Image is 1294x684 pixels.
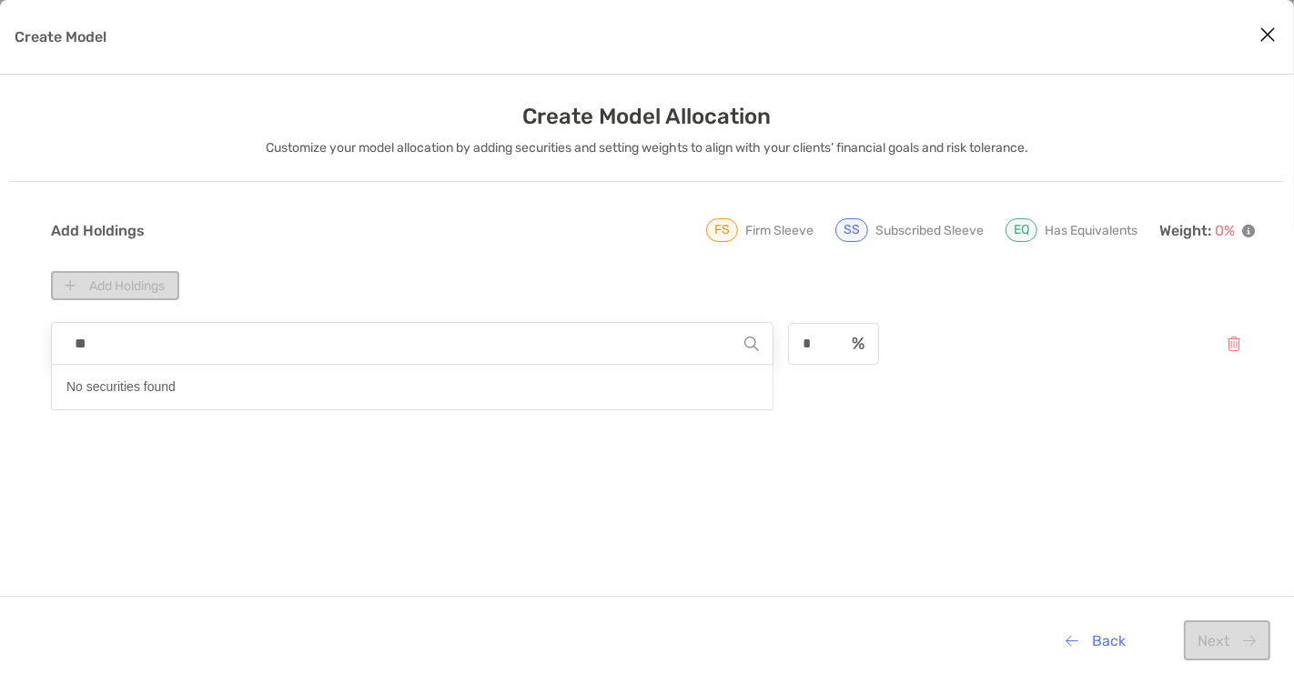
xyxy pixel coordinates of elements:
[66,376,176,398] p: No securities found
[1052,620,1140,660] button: Back
[852,337,864,350] img: input icon
[523,104,772,129] h3: Create Model Allocation
[714,224,730,236] p: FS
[15,25,106,48] p: Create Model
[1159,219,1255,242] p: Weight:
[844,224,860,236] p: SS
[1045,219,1137,242] p: Has Equivalents
[51,219,145,242] p: Add Holdings
[52,365,773,409] button: No securities found
[266,136,1028,159] p: Customize your model allocation by adding securities and setting weights to align with your clien...
[875,219,984,242] p: Subscribed Sleeve
[744,337,759,351] img: Search Icon
[1014,224,1029,236] p: EQ
[1254,22,1281,49] button: Close modal
[745,219,814,242] p: Firm Sleeve
[1215,222,1235,239] span: 0 %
